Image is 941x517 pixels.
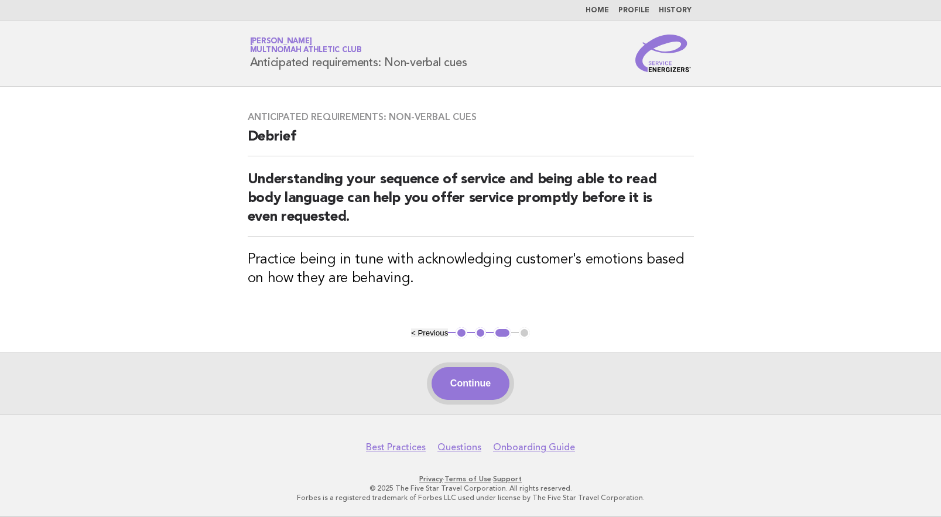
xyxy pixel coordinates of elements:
a: Onboarding Guide [493,441,575,453]
a: History [659,7,692,14]
button: < Previous [411,328,448,337]
a: Support [493,475,522,483]
button: 2 [475,327,487,339]
h2: Understanding your sequence of service and being able to read body language can help you offer se... [248,170,694,237]
p: · · [112,474,829,484]
button: Continue [432,367,509,400]
h1: Anticipated requirements: Non-verbal cues [250,38,467,69]
a: Questions [437,441,481,453]
h3: Practice being in tune with acknowledging customer's emotions based on how they are behaving. [248,251,694,288]
button: 3 [494,327,511,339]
img: Service Energizers [635,35,692,72]
a: Terms of Use [444,475,491,483]
a: Best Practices [366,441,426,453]
a: Profile [618,7,649,14]
span: Multnomah Athletic Club [250,47,362,54]
p: © 2025 The Five Star Travel Corporation. All rights reserved. [112,484,829,493]
a: Home [586,7,609,14]
h3: Anticipated requirements: Non-verbal cues [248,111,694,123]
a: Privacy [419,475,443,483]
h2: Debrief [248,128,694,156]
p: Forbes is a registered trademark of Forbes LLC used under license by The Five Star Travel Corpora... [112,493,829,502]
button: 1 [456,327,467,339]
a: [PERSON_NAME]Multnomah Athletic Club [250,37,362,54]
